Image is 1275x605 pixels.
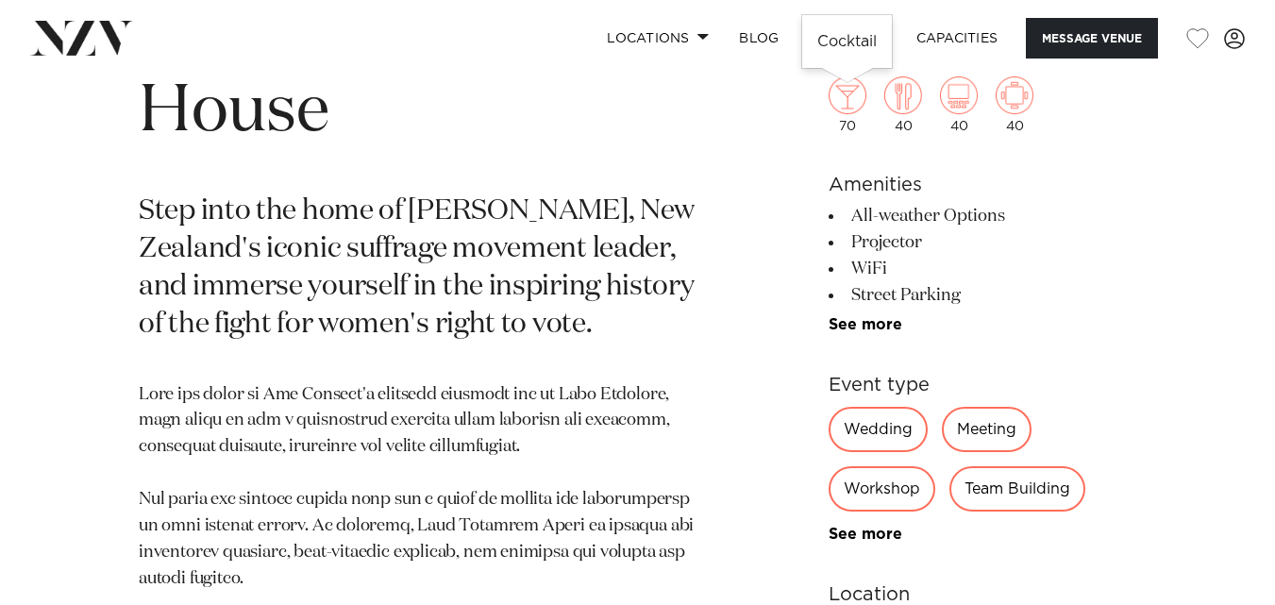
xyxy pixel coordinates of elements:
div: Workshop [829,466,935,512]
img: cocktail.png [829,76,866,114]
li: All-weather Options [829,203,1136,229]
div: 40 [884,76,922,133]
button: Message Venue [1026,18,1158,59]
div: Wedding [829,407,928,452]
a: BLOG [724,18,794,59]
li: Projector [829,229,1136,256]
div: 40 [996,76,1033,133]
div: Meeting [942,407,1032,452]
a: SUPPLIERS [794,18,900,59]
div: Cocktail [802,15,892,68]
img: meeting.png [996,76,1033,114]
div: 40 [940,76,978,133]
li: Street Parking [829,282,1136,309]
div: 70 [829,76,866,133]
li: WiFi [829,256,1136,282]
a: Locations [592,18,724,59]
img: nzv-logo.png [30,21,133,55]
img: dining.png [884,76,922,114]
a: Capacities [901,18,1014,59]
p: Step into the home of [PERSON_NAME], New Zealand's iconic suffrage movement leader, and immerse y... [139,193,695,345]
img: theatre.png [940,76,978,114]
h6: Event type [829,371,1136,399]
div: Team Building [949,466,1085,512]
h6: Amenities [829,171,1136,199]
